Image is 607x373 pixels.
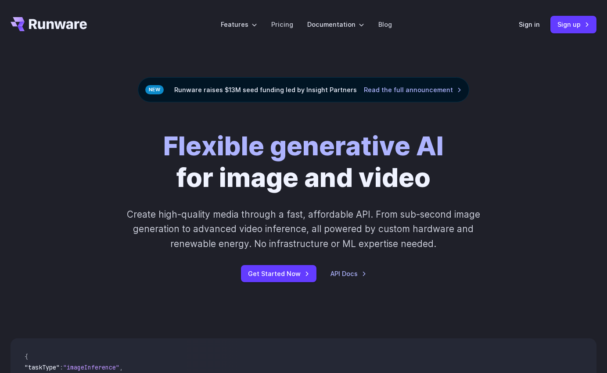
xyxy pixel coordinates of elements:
span: { [25,353,28,361]
span: : [60,363,63,371]
a: Go to / [11,17,87,31]
h1: for image and video [163,130,444,193]
a: Sign up [550,16,596,33]
a: API Docs [330,269,366,279]
span: , [119,363,123,371]
a: Get Started Now [241,265,316,282]
strong: Flexible generative AI [163,130,444,161]
span: "taskType" [25,363,60,371]
label: Features [221,19,257,29]
label: Documentation [307,19,364,29]
a: Sign in [519,19,540,29]
div: Runware raises $13M seed funding led by Insight Partners [138,77,469,102]
a: Blog [378,19,392,29]
p: Create high-quality media through a fast, affordable API. From sub-second image generation to adv... [116,207,491,251]
span: "imageInference" [63,363,119,371]
a: Pricing [271,19,293,29]
a: Read the full announcement [364,85,462,95]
